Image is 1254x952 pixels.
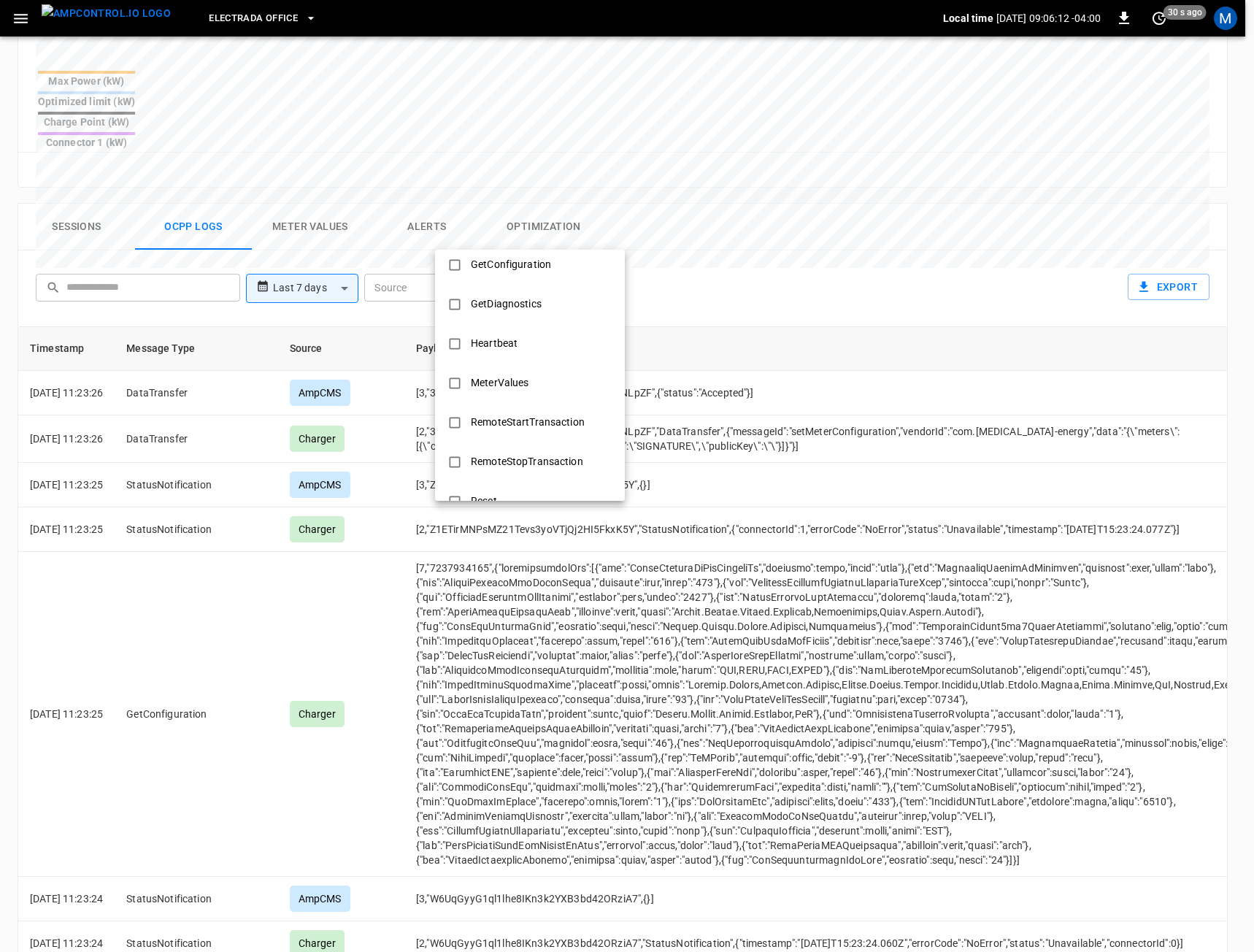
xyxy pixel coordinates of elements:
div: GetConfiguration [462,251,560,278]
div: GetDiagnostics [462,291,550,318]
div: Reset [462,488,506,515]
div: MeterValues [462,369,537,396]
div: Heartbeat [462,330,526,357]
div: RemoteStartTransaction [462,409,593,436]
div: RemoteStopTransaction [462,448,592,475]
